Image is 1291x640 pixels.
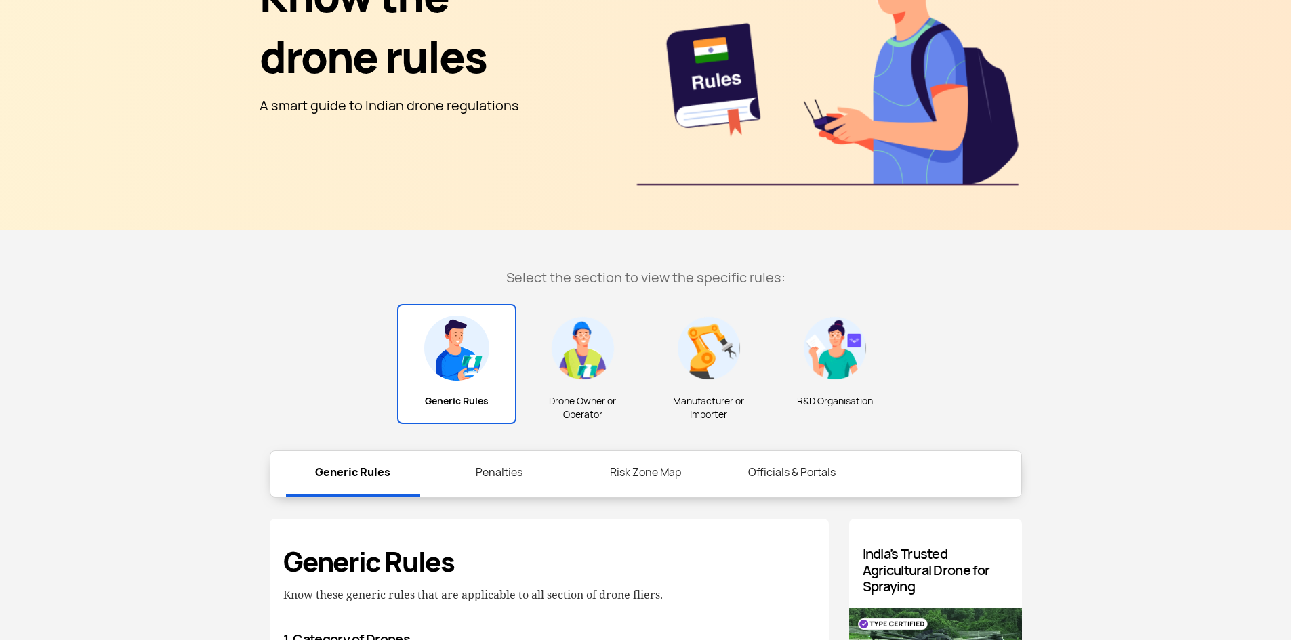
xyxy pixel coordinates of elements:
span: Manufacturer or Importer [654,394,764,421]
img: Drone Owner or <br/> Operator [550,316,615,381]
a: Risk Zone Map [579,451,713,494]
span: Generic Rules [403,394,510,408]
h3: Generic Rules [283,546,815,578]
span: Drone Owner or Operator [528,394,638,421]
p: A smart guide to Indian drone regulations [260,95,519,116]
span: R&D Organisation [780,394,890,408]
img: Generic Rules [424,316,489,381]
p: Know these generic rules that are applicable to all section of drone fliers. [283,585,815,604]
img: R&D Organisation [802,316,867,381]
a: Penalties [432,451,567,494]
h4: India’s Trusted Agricultural Drone for Spraying [863,546,1008,595]
a: Generic Rules [286,451,420,497]
img: Manufacturer or Importer [676,316,741,381]
a: Officials & Portals [725,451,859,494]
